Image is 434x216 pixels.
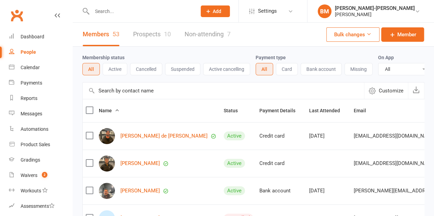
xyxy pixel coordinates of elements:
a: Prospects10 [133,23,171,46]
a: Messages [9,106,72,122]
span: Payment Details [259,108,303,113]
div: Credit card [259,161,303,166]
div: Product Sales [21,142,50,147]
a: Product Sales [9,137,72,152]
button: Status [224,106,245,115]
span: Name [99,108,119,113]
div: Workouts [21,188,41,193]
div: Active [224,186,245,195]
span: Email [354,108,374,113]
a: Payments [9,75,72,91]
a: Automations [9,122,72,137]
label: On App [378,55,394,60]
input: Search... [90,7,192,16]
button: Cancelled [130,63,162,75]
div: Payments [21,80,42,86]
div: Bank account [259,188,303,194]
div: Active [224,131,245,140]
div: 53 [113,30,119,38]
a: [PERSON_NAME] [120,161,160,166]
a: Calendar [9,60,72,75]
div: [DATE] [309,133,348,139]
div: Gradings [21,157,40,163]
button: All [256,63,273,75]
button: Email [354,106,374,115]
div: People [21,49,36,55]
button: Active cancelling [203,63,250,75]
button: Active [103,63,127,75]
label: Payment type [256,55,286,60]
button: All [82,63,100,75]
a: Waivers 2 [9,168,72,183]
div: Credit card [259,133,303,139]
a: Assessments [9,199,72,214]
a: People [9,45,72,60]
div: Assessments [21,203,55,209]
div: Messages [21,111,42,116]
a: Reports [9,91,72,106]
button: Last Attended [309,106,348,115]
span: Add [213,9,221,14]
label: Membership status [82,55,125,60]
a: [PERSON_NAME] de [PERSON_NAME] [120,133,208,139]
button: Payment Details [259,106,303,115]
a: Members53 [83,23,119,46]
button: Card [276,63,298,75]
a: Dashboard [9,29,72,45]
span: Settings [258,3,277,19]
button: Bank account [301,63,342,75]
button: Bulk changes [326,27,379,42]
button: Missing [344,63,373,75]
button: Customize [364,82,408,99]
div: 10 [164,30,171,38]
a: Workouts [9,183,72,199]
div: 7 [227,30,231,38]
span: Status [224,108,245,113]
span: Member [397,30,416,39]
button: Add [201,5,230,17]
div: Dashboard [21,34,44,39]
div: [PERSON_NAME]-[PERSON_NAME] [335,5,415,11]
span: 2 [42,172,47,178]
a: Gradings [9,152,72,168]
span: Last Attended [309,108,348,113]
a: Non-attending7 [185,23,231,46]
a: Clubworx [8,7,25,24]
div: [DATE] [309,188,348,194]
input: Search by contact name [83,82,364,99]
div: Calendar [21,65,40,70]
div: Automations [21,126,48,132]
a: [PERSON_NAME] [120,188,160,194]
a: Member [381,27,424,42]
div: BM [318,4,331,18]
div: Active [224,159,245,168]
button: Suspended [165,63,200,75]
div: Waivers [21,173,37,178]
div: [PERSON_NAME] [335,11,415,17]
span: Customize [379,87,403,95]
div: Reports [21,96,37,101]
button: Name [99,106,119,115]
